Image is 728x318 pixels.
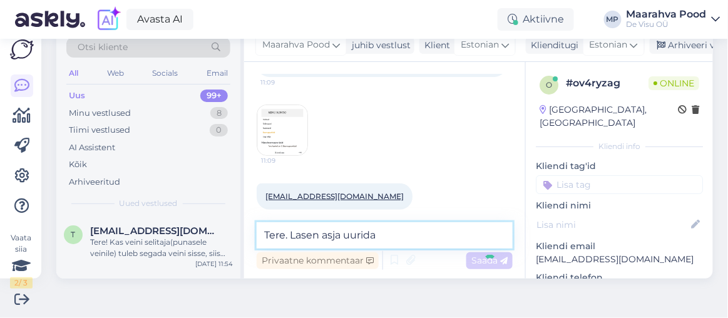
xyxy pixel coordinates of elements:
[536,141,703,152] div: Kliendi info
[120,198,178,209] span: Uued vestlused
[95,6,121,33] img: explore-ai
[10,232,33,289] div: Vaata siia
[69,107,131,120] div: Minu vestlused
[566,76,649,91] div: # ov4ryzag
[195,259,233,269] div: [DATE] 11:54
[10,39,34,59] img: Askly Logo
[200,90,228,102] div: 99+
[627,9,720,29] a: Maarahva PoodDe Visu OÜ
[210,124,228,136] div: 0
[260,78,307,87] span: 11:09
[105,65,126,81] div: Web
[90,225,220,237] span: taimi105@hotmail.com
[649,76,699,90] span: Online
[10,277,33,289] div: 2 / 3
[536,218,689,232] input: Lisa nimi
[69,90,85,102] div: Uus
[261,156,308,165] span: 11:09
[204,65,230,81] div: Email
[210,107,228,120] div: 8
[536,160,703,173] p: Kliendi tag'id
[69,124,130,136] div: Tiimi vestlused
[69,141,115,154] div: AI Assistent
[257,105,307,155] img: Attachment
[71,230,76,239] span: t
[627,19,707,29] div: De Visu OÜ
[627,9,707,19] div: Maarahva Pood
[126,9,193,30] a: Avasta AI
[536,240,703,253] p: Kliendi email
[526,39,579,52] div: Klienditugi
[536,175,703,194] input: Lisa tag
[66,65,81,81] div: All
[262,38,330,52] span: Maarahva Pood
[604,11,622,28] div: MP
[540,103,678,130] div: [GEOGRAPHIC_DATA], [GEOGRAPHIC_DATA]
[546,80,552,90] span: o
[590,38,628,52] span: Estonian
[347,39,411,52] div: juhib vestlust
[536,271,703,284] p: Kliendi telefon
[78,41,128,54] span: Otsi kliente
[419,39,450,52] div: Klient
[69,158,87,171] div: Kõik
[498,8,574,31] div: Aktiivne
[69,176,120,188] div: Arhiveeritud
[90,237,233,259] div: Tere! Kas veini selitaja(punasele veinile) tuleb segada veini sisse, siis lasta nädal seista [PER...
[536,199,703,212] p: Kliendi nimi
[150,65,180,81] div: Socials
[536,253,703,266] p: [EMAIL_ADDRESS][DOMAIN_NAME]
[461,38,499,52] span: Estonian
[260,210,307,220] span: 11:12
[265,192,404,201] a: [EMAIL_ADDRESS][DOMAIN_NAME]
